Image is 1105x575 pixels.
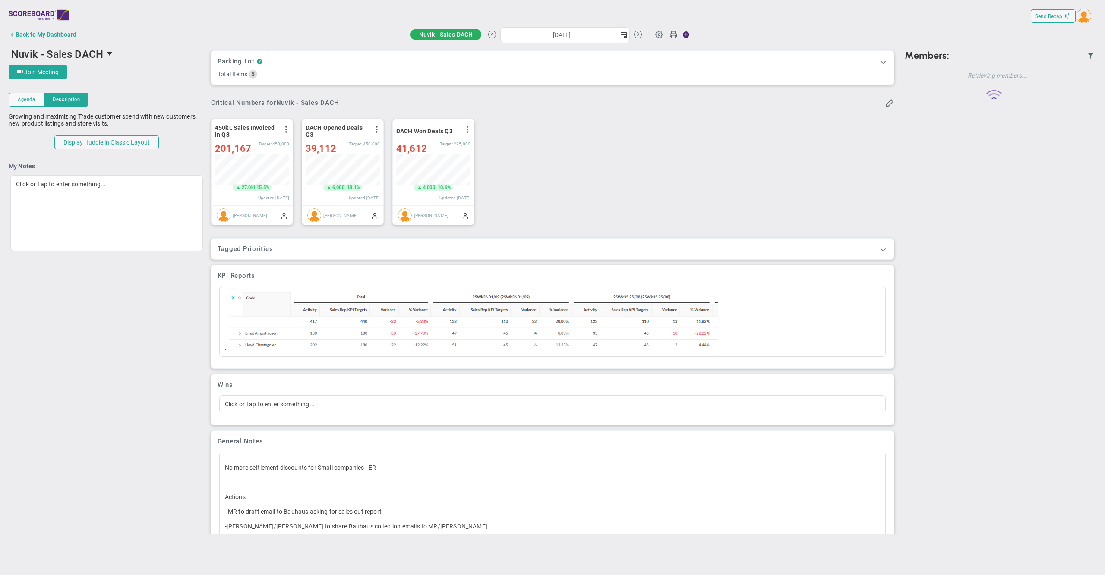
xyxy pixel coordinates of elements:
span: 450,000 [272,141,289,146]
span: 15.5% [256,185,269,190]
span: Manually Updated [461,212,468,219]
span: Edit or Add Critical Numbers [885,98,894,107]
button: Back to My Dashboard [9,26,76,43]
span: Nuvik - Sales DACH [276,99,340,107]
h3: KPI Reports [218,272,888,280]
span: Manually Updated [371,212,378,219]
div: Click or Tap to enter something... [219,395,886,413]
span: Join Meeting [24,69,59,75]
h3: Parking Lot [218,57,255,66]
p: -[PERSON_NAME]/[PERSON_NAME] to share Bauhaus collection emails to MR/[PERSON_NAME] [225,522,881,531]
span: select [618,28,630,43]
span: [PERSON_NAME] [323,213,358,218]
span: Nuvik - Sales DACH [11,48,103,60]
span: 10.6% [438,185,451,190]
span: Growing and maximizing Trade customer spend with new customers, new product listings and store vi... [9,113,197,127]
p: - MR to draft email to Bauhaus asking for sales out report [225,507,881,516]
span: 27.0k [242,184,254,191]
span: Nuvik - Sales DACH [419,31,473,38]
span: Target: [439,141,452,146]
img: Mandy Biggs [217,208,230,222]
span: [PERSON_NAME] [414,213,448,218]
span: DACH Opened Deals Q3 [306,124,368,138]
span: | [253,185,255,190]
button: Display Huddle in Classic Layout [54,135,159,149]
span: Updated [DATE] [348,195,379,200]
span: DACH Won Deals Q3 [396,128,453,135]
span: 41,612 [396,143,427,154]
span: 5 [249,70,257,79]
span: Target: [349,141,362,146]
span: 6,000 [332,184,344,191]
button: Total Items:5 [218,71,257,78]
img: Mandy Biggs [398,208,412,222]
h3: General Notes [218,437,888,445]
span: Agenda [18,96,35,103]
div: Back to My Dashboard [16,31,76,38]
div: . [219,286,886,357]
span: 201,167 [215,143,251,154]
span: 450,000 [363,141,379,146]
span: 39,112 [306,143,336,154]
div: Click or Tap to enter something... [10,175,203,251]
p: Actions: [225,493,881,501]
span: select [103,47,118,61]
h3: Wins [218,381,888,389]
div: Critical Numbers for [211,99,342,107]
span: Filter Updated Members [1087,52,1094,59]
button: Join Meeting [9,65,67,79]
img: 206265.Person.photo [1077,9,1091,23]
span: Updated [DATE] [439,195,470,200]
span: | [435,185,436,190]
span: Huddle Settings [651,26,667,42]
span: 225,000 [453,141,470,146]
span: [PERSON_NAME] [233,213,267,218]
img: 8tpIFD0uCUvAAAAAElFTkSuQmCC [227,292,718,350]
button: Agenda [9,93,44,107]
span: Target: [258,141,271,146]
img: Mandy Biggs [307,208,321,222]
span: Print Huddle [669,30,677,42]
span: Description [53,96,80,103]
h4: Retrieving members... [900,72,1094,79]
span: 450k€ Sales Invoiced in Q3 [215,124,278,138]
h3: Tagged Priorities [218,245,888,253]
span: Action Button [678,29,689,41]
span: 4,000 [423,184,435,191]
img: scalingup-logo.svg [9,6,69,24]
span: Updated [DATE] [258,195,289,200]
span: Members: [905,50,949,61]
h4: My Notes [9,162,205,170]
span: | [344,185,345,190]
button: Description [44,93,88,107]
button: Send Recap [1031,9,1076,23]
span: 18.1% [347,185,360,190]
p: No more settlement discounts for Small companies - ER [225,463,881,472]
span: Send Recap [1035,13,1062,19]
span: Manually Updated [280,212,287,219]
